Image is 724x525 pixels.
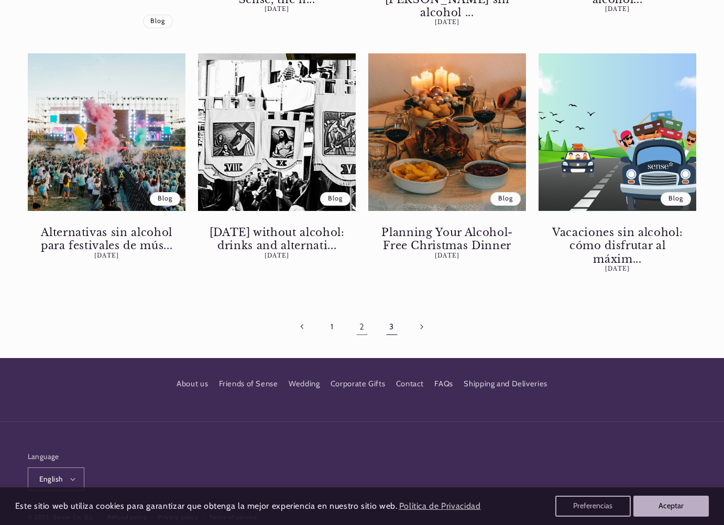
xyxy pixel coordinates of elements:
[289,375,320,394] a: Wedding
[209,226,345,253] a: [DATE] without alcohol: drinks and alternati...
[331,375,385,394] a: Corporate Gifts
[219,375,278,394] a: Friends of Sense
[28,315,697,339] nav: Pagination
[434,375,453,394] a: FAQs
[350,315,374,339] a: Page 2
[396,375,424,394] a: Contact
[320,315,344,339] a: Page 1
[379,226,515,253] a: Planning Your Alcohol-Free Christmas Dinner
[291,315,315,339] a: Previous page
[409,315,433,339] a: Next page
[550,226,685,266] a: Vacaciones sin alcohol: cómo disfrutar al máxim...
[39,226,174,253] a: Alternativas sin alcohol para festivales de mús...
[28,451,85,462] h2: Language
[28,467,85,490] button: English
[177,377,208,394] a: About us
[464,375,547,394] a: Shipping and Deliveries
[380,315,404,339] a: Page 3
[15,501,398,511] span: Este sitio web utiliza cookies para garantizar que obtenga la mejor experiencia en nuestro sitio ...
[633,496,709,517] button: Aceptar
[397,497,482,516] a: Política de Privacidad (opens in a new tab)
[39,474,63,484] span: English
[555,496,631,517] button: Preferencias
